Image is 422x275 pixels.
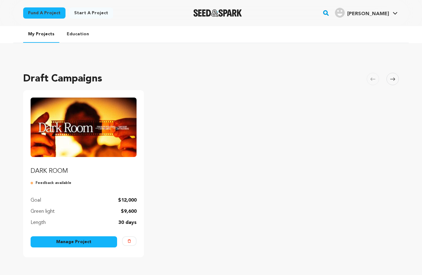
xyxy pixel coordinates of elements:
[347,11,389,16] span: [PERSON_NAME]
[118,219,137,226] p: 30 days
[23,72,102,86] h2: Draft Campaigns
[31,219,46,226] p: Length
[334,7,399,20] span: Timothy T.'s Profile
[23,26,59,43] a: My Projects
[128,239,131,243] img: trash-empty.svg
[23,7,65,19] a: Fund a project
[193,9,242,17] img: Seed&Spark Logo Dark Mode
[31,236,117,247] a: Manage Project
[334,7,399,18] a: Timothy T.'s Profile
[335,8,345,18] img: user.png
[62,26,94,42] a: Education
[335,8,389,18] div: Timothy T.'s Profile
[121,208,137,215] p: $9,600
[69,7,113,19] a: Start a project
[193,9,242,17] a: Seed&Spark Homepage
[31,167,137,176] p: DARK ROOM
[31,181,36,186] img: submitted-for-review.svg
[31,197,41,204] p: Goal
[31,181,137,186] p: Feedback available
[31,208,55,215] p: Green light
[118,197,137,204] p: $12,000
[31,98,137,176] a: Fund DARK ROOM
